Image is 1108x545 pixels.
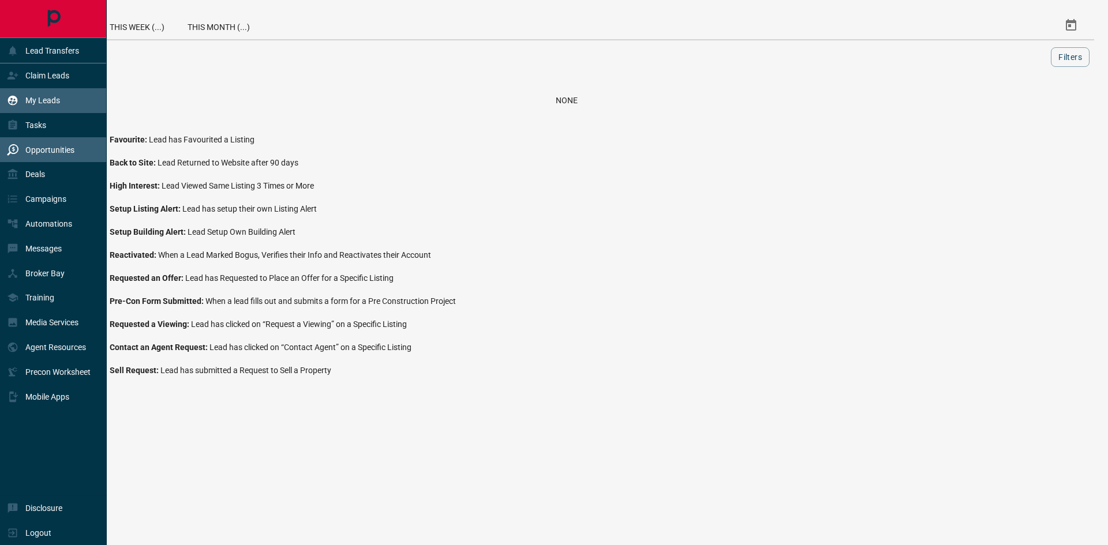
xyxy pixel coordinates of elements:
[188,227,295,236] span: Lead Setup Own Building Alert
[110,227,188,236] span: Setup Building Alert
[160,366,331,375] span: Lead has submitted a Request to Sell a Property
[158,250,431,260] span: When a Lead Marked Bogus, Verifies their Info and Reactivates their Account
[182,204,317,213] span: Lead has setup their own Listing Alert
[53,96,1080,105] div: None
[185,273,394,283] span: Lead has Requested to Place an Offer for a Specific Listing
[110,273,185,283] span: Requested an Offer
[110,320,191,329] span: Requested a Viewing
[110,158,158,167] span: Back to Site
[205,296,456,306] span: When a lead fills out and submits a form for a Pre Construction Project
[110,250,158,260] span: Reactivated
[110,296,205,306] span: Pre-Con Form Submitted
[162,181,314,190] span: Lead Viewed Same Listing 3 Times or More
[1051,47,1090,67] button: Filters
[158,158,298,167] span: Lead Returned to Website after 90 days
[110,135,149,144] span: Favourite
[149,135,254,144] span: Lead has Favourited a Listing
[110,204,182,213] span: Setup Listing Alert
[98,12,176,39] div: This Week (...)
[110,181,162,190] span: High Interest
[191,320,407,329] span: Lead has clicked on “Request a Viewing” on a Specific Listing
[209,343,411,352] span: Lead has clicked on “Contact Agent” on a Specific Listing
[110,366,160,375] span: Sell Request
[110,343,209,352] span: Contact an Agent Request
[1057,12,1085,39] button: Select Date Range
[176,12,261,39] div: This Month (...)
